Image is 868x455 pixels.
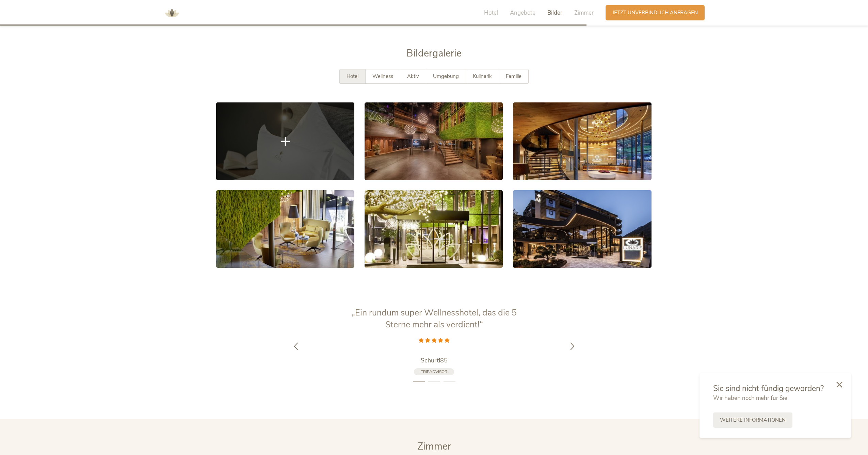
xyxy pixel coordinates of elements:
span: Tripadvisor [421,369,447,374]
img: AMONTI & LUNARIS Wellnessresort [162,3,182,23]
span: Zimmer [574,9,594,17]
span: Weitere Informationen [720,417,786,424]
span: Bildergalerie [406,47,462,60]
a: Tripadvisor [414,368,454,375]
span: Angebote [510,9,535,17]
span: Aktiv [407,73,419,80]
span: Hotel [347,73,358,80]
a: Schurti85 [349,356,519,365]
span: Jetzt unverbindlich anfragen [612,9,698,16]
span: Wellness [372,73,393,80]
span: Bilder [547,9,562,17]
span: Umgebung [433,73,459,80]
span: „Ein rundum super Wellnesshotel, das die 5 Sterne mehr als verdient!“ [352,307,517,330]
a: AMONTI & LUNARIS Wellnessresort [162,10,182,15]
span: Wir haben noch mehr für Sie! [713,394,789,402]
span: Hotel [484,9,498,17]
span: Familie [506,73,521,80]
span: Zimmer [417,440,451,453]
span: Sie sind nicht fündig geworden? [713,383,824,394]
span: Kulinarik [473,73,492,80]
span: Schurti85 [421,356,448,364]
a: Weitere Informationen [713,412,792,428]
